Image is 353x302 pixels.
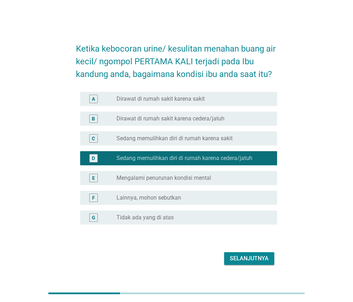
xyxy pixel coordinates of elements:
div: A [92,95,95,102]
div: B [92,115,95,122]
label: Dirawat di rumah sakit karena sakit [116,95,205,102]
div: E [92,174,95,182]
div: Selanjutnya [230,254,269,263]
div: D [92,154,95,162]
div: F [92,194,95,201]
h2: Ketika kebocoran urine/ kesulitan menahan buang air kecil/ ngompol PERTAMA KALI terjadi pada Ibu ... [76,35,277,81]
button: Selanjutnya [224,252,274,265]
label: Tidak ada yang di atas [116,214,174,221]
label: Sedang memulihkan diri di rumah karena cedera/jatuh [116,155,252,162]
div: G [92,214,95,221]
div: C [92,135,95,142]
label: Lainnya, mohon sebutkan [116,194,181,201]
label: Sedang memulihkan diri di rumah karena sakit [116,135,233,142]
label: Dirawat di rumah sakit karena cedera/jatuh [116,115,225,122]
label: Mengalami penurunan kondisi mental [116,174,211,182]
